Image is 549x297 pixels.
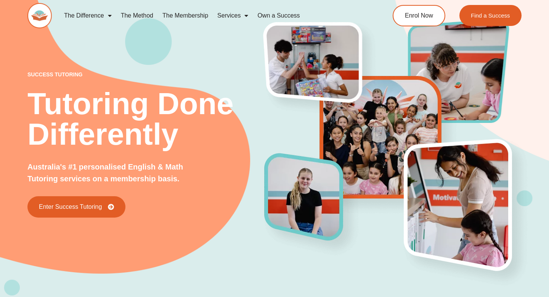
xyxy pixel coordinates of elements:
nav: Menu [59,7,364,24]
a: Services [213,7,253,24]
a: Enrol Now [393,5,445,26]
a: The Membership [158,7,213,24]
a: The Difference [59,7,116,24]
a: The Method [116,7,158,24]
span: Enter Success Tutoring [39,204,102,210]
h2: Tutoring Done Differently [27,89,265,150]
span: Find a Success [471,13,510,18]
a: Find a Success [459,5,522,26]
a: Enter Success Tutoring [27,196,125,218]
span: Enrol Now [405,13,433,19]
p: Australia's #1 personalised English & Math Tutoring services on a membership basis. [27,161,201,185]
p: success tutoring [27,72,265,77]
a: Own a Success [253,7,304,24]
